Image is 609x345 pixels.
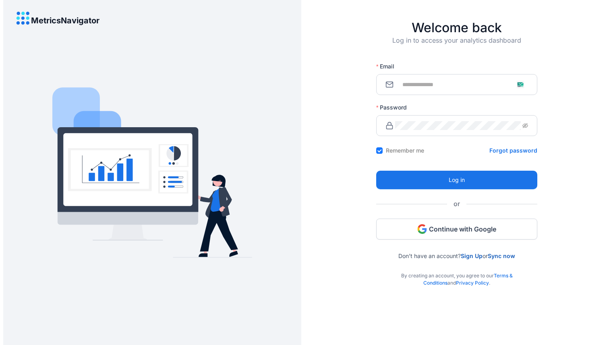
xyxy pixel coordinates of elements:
span: eye-invisible [522,123,528,128]
a: Privacy Policy [456,280,489,286]
div: Log in to access your analytics dashboard [376,35,537,58]
a: Sign Up [461,252,483,259]
input: Email [395,80,528,89]
label: Password [376,103,412,112]
div: By creating an account, you agree to our and . [376,259,537,287]
span: or [447,199,466,209]
div: Don’t have an account? or [376,240,537,259]
button: Continue with Google [376,219,537,240]
a: Sync now [488,252,515,259]
a: Forgot password [489,147,537,155]
button: Log in [376,171,537,189]
h4: Welcome back [376,20,537,35]
span: Remember me [383,147,427,155]
span: Continue with Google [429,225,496,233]
label: Email [376,62,400,70]
h4: MetricsNavigator [31,16,99,25]
span: Log in [449,176,465,184]
input: Password [395,121,521,130]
